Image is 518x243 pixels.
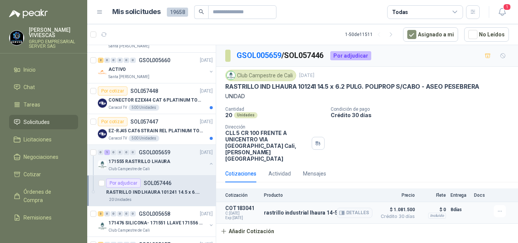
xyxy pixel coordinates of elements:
[419,205,446,214] p: $ 0
[130,58,136,63] div: 0
[130,88,158,94] p: SOL057448
[130,150,136,155] div: 0
[337,208,372,218] button: Detalles
[377,193,415,198] p: Precio
[24,135,52,144] span: Licitaciones
[98,160,107,169] img: Company Logo
[108,135,127,141] p: Caracol TV
[234,112,257,118] div: Unidades
[9,9,48,18] img: Logo peakr
[331,107,515,112] p: Condición de pago
[9,31,24,45] img: Company Logo
[225,70,296,81] div: Club Campestre de Cali
[200,57,213,64] p: [DATE]
[330,51,371,60] div: Por adjudicar
[117,211,123,216] div: 0
[264,193,372,198] p: Producto
[108,105,127,111] p: Caracol TV
[345,28,397,41] div: 1 - 50 de 11511
[108,127,203,135] p: EZ-RJ45 CAT6 STRAIN REL PLATINUM TOOLS
[474,193,489,198] p: Docs
[225,107,325,112] p: Cantidad
[98,221,107,230] img: Company Logo
[24,66,36,74] span: Inicio
[108,97,203,104] p: CONECTOR EZEX44 CAT 6 PLATINUM TOOLS
[87,176,216,206] a: Por adjudicarSOL057446RASTRILLO IND LHAURA 101241 14.5 x 6.2 PULG. POLIPROP S/CABO - ASEO PESEBRE...
[9,63,78,77] a: Inicio
[29,27,78,38] p: [PERSON_NAME] VIVIESCAS
[98,148,214,172] a: 0 1 0 0 0 0 GSOL005659[DATE] Company Logo171555 RASTRILLO LHAURAClub Campestre de Cali
[108,219,203,227] p: 171476 SILICONA- 171551 LLAVE 171556 CHAZO
[377,214,415,219] span: Crédito 30 días
[24,153,58,161] span: Negociaciones
[111,150,116,155] div: 0
[112,6,161,17] h1: Mis solicitudes
[200,210,213,218] p: [DATE]
[129,135,159,141] div: 500 Unidades
[200,88,213,95] p: [DATE]
[24,188,71,204] span: Órdenes de Compra
[331,112,515,118] p: Crédito 30 días
[199,9,204,14] span: search
[98,211,104,216] div: 3
[98,86,127,96] div: Por cotizar
[87,83,216,114] a: Por cotizarSOL057448[DATE] Company LogoCONECTOR EZEX44 CAT 6 PLATINUM TOOLSCaracol TV500 Unidades
[9,132,78,147] a: Licitaciones
[24,100,40,109] span: Tareas
[225,216,259,220] span: Exp: [DATE]
[108,43,149,49] p: Santa [PERSON_NAME]
[428,213,446,219] div: Incluido
[108,74,149,80] p: Santa [PERSON_NAME]
[106,189,201,196] p: RASTRILLO IND LHAURA 101241 14.5 x 6.2 PULG. POLIPROP S/CABO - ASEO PESEBRERA
[419,193,446,198] p: Flete
[225,83,479,91] p: RASTRILLO IND LHAURA 101241 14.5 x 6.2 PULG. POLIPROP S/CABO - ASEO PESEBRERA
[24,118,50,126] span: Solicitudes
[225,92,509,100] p: UNIDAD
[377,205,415,214] span: $ 1.081.500
[268,169,291,178] div: Actividad
[104,211,110,216] div: 0
[200,118,213,125] p: [DATE]
[264,210,350,216] p: rastrillo industrial lhaura 14-5 x 6.2
[225,124,309,130] p: Dirección
[130,211,136,216] div: 0
[237,51,281,60] a: GSOL005659
[9,80,78,94] a: Chat
[225,193,259,198] p: Cotización
[98,68,107,77] img: Company Logo
[200,149,213,156] p: [DATE]
[117,150,123,155] div: 0
[130,119,158,124] p: SOL057447
[108,66,126,73] p: ACTIVO
[117,58,123,63] div: 0
[24,170,41,179] span: Cotizar
[98,56,214,80] a: 2 0 0 0 0 0 GSOL005660[DATE] Company LogoACTIVOSanta [PERSON_NAME]
[225,130,309,162] p: CLL 5 CR 100 FRENTE A UNICENTRO VIA [GEOGRAPHIC_DATA] Cali , [PERSON_NAME][GEOGRAPHIC_DATA]
[139,58,170,63] p: GSOL005660
[106,179,141,188] div: Por adjudicar
[24,83,35,91] span: Chat
[108,158,170,165] p: 171555 RASTRILLO LHAURA
[129,105,159,111] div: 500 Unidades
[108,166,150,172] p: Club Campestre de Cali
[9,97,78,112] a: Tareas
[106,197,135,203] div: 20 Unidades
[139,150,170,155] p: GSOL005659
[451,205,469,214] p: 8 días
[216,224,278,239] button: Añadir Cotización
[225,211,259,216] span: C: [DATE]
[503,3,511,11] span: 1
[87,114,216,145] a: Por cotizarSOL057447[DATE] Company LogoEZ-RJ45 CAT6 STRAIN REL PLATINUM TOOLSCaracol TV500 Unidades
[495,5,509,19] button: 1
[124,211,129,216] div: 0
[98,150,104,155] div: 0
[299,72,314,79] p: [DATE]
[104,58,110,63] div: 0
[403,27,458,42] button: Asignado a mi
[29,39,78,49] p: GRUPO EMPRESARIAL SERVER SAS
[24,213,52,222] span: Remisiones
[237,50,324,61] p: / SOL057446
[98,58,104,63] div: 2
[108,227,150,234] p: Club Campestre de Cali
[451,193,469,198] p: Entrega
